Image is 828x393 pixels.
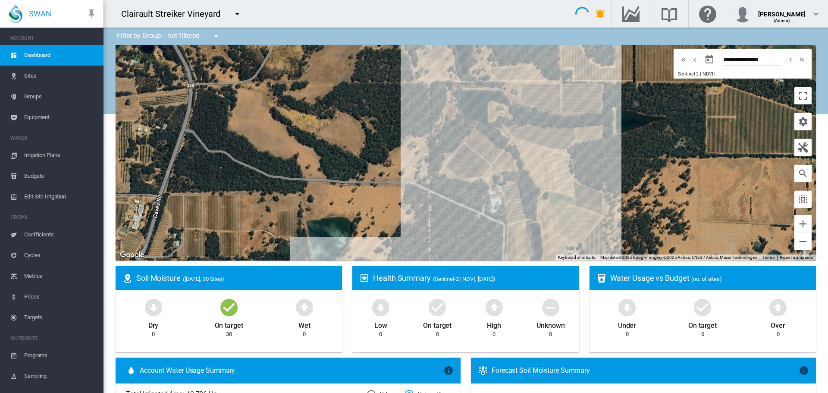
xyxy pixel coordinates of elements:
[771,318,785,330] div: Over
[10,211,97,224] span: CROPS
[86,9,97,19] md-icon: icon-pin
[10,331,97,345] span: NUTRIENTS
[24,66,97,86] span: Sites
[215,318,243,330] div: On target
[152,330,155,338] div: 0
[798,168,808,179] md-icon: icon-magnify
[219,297,239,318] md-icon: icon-checkbox-marked-circle
[796,54,807,65] button: icon-chevron-double-right
[118,249,146,261] img: Google
[780,255,813,260] a: Report a map error
[24,345,97,366] span: Programs
[298,318,310,330] div: Wet
[734,5,751,22] img: profile.jpg
[714,71,715,77] span: |
[679,54,688,65] md-icon: icon-chevron-double-left
[595,9,605,19] md-icon: icon-bell-ring
[484,297,505,318] md-icon: icon-arrow-up-bold-circle
[126,365,136,376] md-icon: icon-water
[689,54,700,65] button: icon-chevron-left
[768,297,788,318] md-icon: icon-arrow-up-bold-circle
[10,31,97,45] span: ACCOUNT
[798,194,808,204] md-icon: icon-select-all
[701,51,718,68] button: md-calendar
[678,71,713,77] span: Sentinel-2 | NDVI
[701,330,704,338] div: 0
[794,191,812,208] button: icon-select-all
[798,116,808,127] md-icon: icon-cog
[762,255,775,260] a: Terms
[678,54,689,65] button: icon-chevron-double-left
[24,245,97,266] span: Cycles
[618,318,637,330] div: Under
[122,273,133,283] md-icon: icon-map-marker-radius
[621,9,641,19] md-icon: Go to the Data Hub
[478,365,488,376] md-icon: icon-thermometer-lines
[183,276,224,282] span: ([DATE], 30 Sites)
[549,330,552,338] div: 0
[697,9,718,19] md-icon: Click here for help
[690,54,699,65] md-icon: icon-chevron-left
[600,255,757,260] span: Map data ©2025 Google Imagery ©2025 Airbus, CNES / Airbus, Maxar Technologies
[811,9,821,19] md-icon: icon-chevron-down
[24,145,97,166] span: Irrigation Plans
[121,8,228,20] div: Clairault Streiker Vineyard
[9,5,22,23] img: SWAN-Landscape-Logo-Colour-drop.png
[436,330,439,338] div: 0
[136,273,335,283] div: Soil Moisture
[786,54,795,65] md-icon: icon-chevron-right
[592,5,609,22] button: icon-bell-ring
[487,318,501,330] div: High
[24,366,97,387] span: Sampling
[207,28,225,45] button: icon-menu-down
[294,297,315,318] md-icon: icon-arrow-up-bold-circle
[492,330,496,338] div: 0
[691,276,722,282] span: (no. of sites)
[536,318,565,330] div: Unknown
[558,255,595,261] button: Keyboard shortcuts
[211,31,221,41] md-icon: icon-menu-down
[226,330,232,338] div: 30
[24,307,97,328] span: Targets
[540,297,561,318] md-icon: icon-minus-circle
[423,318,452,330] div: On target
[229,5,246,22] button: icon-menu-down
[427,297,448,318] md-icon: icon-checkbox-marked-circle
[785,54,796,65] button: icon-chevron-right
[24,86,97,107] span: Groups
[24,266,97,286] span: Metrics
[374,318,387,330] div: Low
[10,131,97,145] span: WATER
[232,9,242,19] md-icon: icon-menu-down
[758,6,806,15] div: [PERSON_NAME]
[799,365,809,376] md-icon: icon-information
[24,166,97,186] span: Budgets
[24,286,97,307] span: Prices
[433,276,496,282] span: (Sentinel-2 | NDVI, [DATE])
[777,330,780,338] div: 0
[143,297,164,318] md-icon: icon-arrow-down-bold-circle
[794,87,812,104] button: Toggle fullscreen view
[379,330,382,338] div: 0
[443,365,454,376] md-icon: icon-information
[794,165,812,182] button: icon-magnify
[303,330,306,338] div: 0
[24,186,97,207] span: Edit Site Irrigation
[370,297,391,318] md-icon: icon-arrow-down-bold-circle
[626,330,629,338] div: 0
[774,18,790,23] span: (Admin)
[148,318,159,330] div: Dry
[140,366,443,375] span: Account Water Usage Summary
[610,273,809,283] div: Water Usage vs Budget
[596,273,607,283] md-icon: icon-cup-water
[24,107,97,128] span: Equipment
[794,215,812,233] button: Zoom in
[492,366,799,375] div: Forecast Soil Moisture Summary
[797,54,806,65] md-icon: icon-chevron-double-right
[24,45,97,66] span: Dashboard
[617,297,637,318] md-icon: icon-arrow-down-bold-circle
[692,297,713,318] md-icon: icon-checkbox-marked-circle
[110,28,227,45] div: Filter by Group: - not filtered -
[688,318,717,330] div: On target
[29,8,51,19] span: SWAN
